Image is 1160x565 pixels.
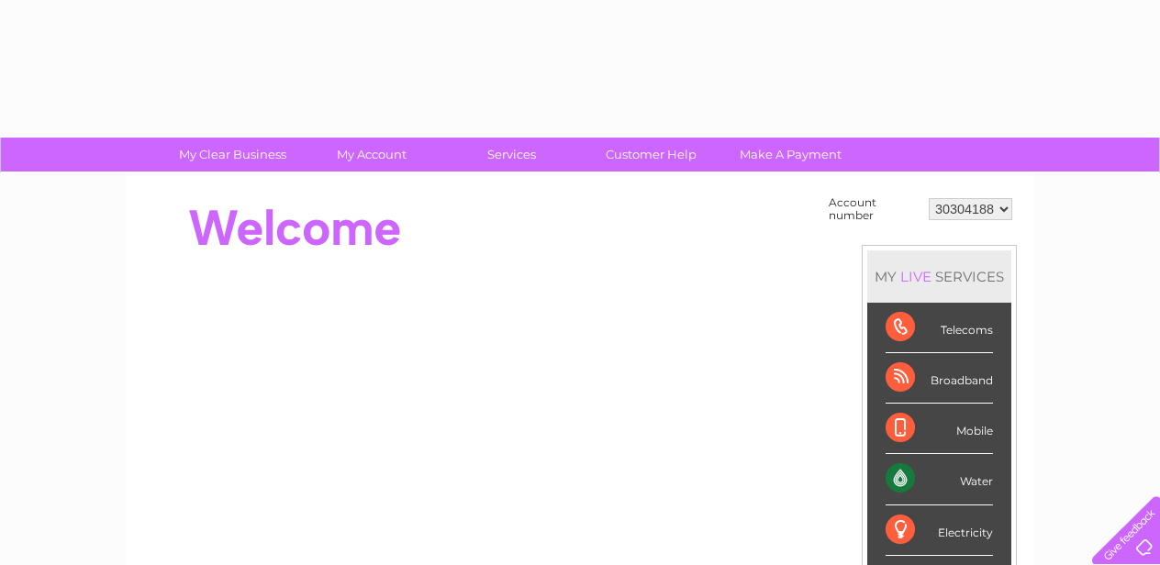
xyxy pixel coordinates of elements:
[886,404,993,454] div: Mobile
[715,138,866,172] a: Make A Payment
[886,353,993,404] div: Broadband
[824,192,924,227] td: Account number
[867,250,1011,303] div: MY SERVICES
[296,138,448,172] a: My Account
[575,138,727,172] a: Customer Help
[157,138,308,172] a: My Clear Business
[886,454,993,504] div: Water
[436,138,587,172] a: Services
[886,303,993,353] div: Telecoms
[886,505,993,556] div: Electricity
[897,268,935,285] div: LIVE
